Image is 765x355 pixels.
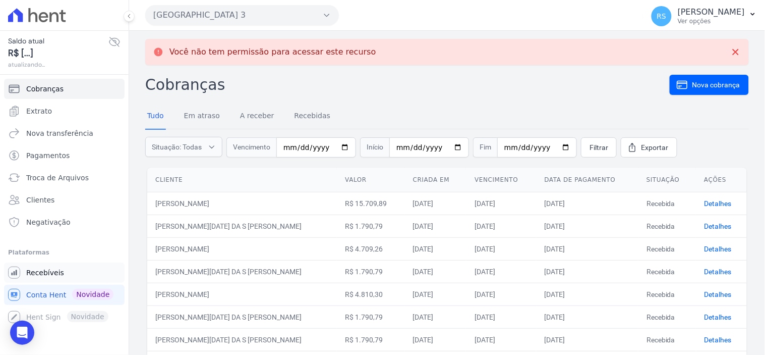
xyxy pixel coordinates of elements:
button: [GEOGRAPHIC_DATA] 3 [145,5,339,25]
td: [DATE] [466,215,536,237]
td: [DATE] [405,328,467,351]
td: [DATE] [537,260,638,283]
td: R$ 1.790,79 [337,215,404,237]
td: Recebida [638,215,696,237]
span: Negativação [26,217,71,227]
div: Plataformas [8,246,121,259]
a: Nova transferência [4,123,125,143]
a: Detalhes [704,290,731,298]
span: Conta Hent [26,290,66,300]
td: [DATE] [405,215,467,237]
td: R$ 1.790,79 [337,328,404,351]
span: R$ [...] [8,46,108,60]
span: Filtrar [590,142,608,153]
th: Valor [337,168,404,192]
td: [DATE] [466,306,536,328]
td: Recebida [638,260,696,283]
td: Recebida [638,192,696,215]
td: [PERSON_NAME][DATE] DA S [PERSON_NAME] [147,328,337,351]
span: Exportar [641,142,669,153]
td: [DATE] [405,192,467,215]
th: Situação [638,168,696,192]
a: Pagamentos [4,145,125,166]
td: [DATE] [405,283,467,306]
td: R$ 1.790,79 [337,306,404,328]
a: Conta Hent Novidade [4,285,125,305]
span: Recebíveis [26,268,64,278]
td: [PERSON_NAME][DATE] DA S [PERSON_NAME] [147,215,337,237]
td: [DATE] [466,283,536,306]
a: Detalhes [704,268,731,276]
td: [DATE] [537,306,638,328]
span: atualizando... [8,60,108,69]
td: [PERSON_NAME] [147,283,337,306]
td: [DATE] [405,306,467,328]
td: R$ 1.790,79 [337,260,404,283]
span: Saldo atual [8,36,108,46]
th: Ações [696,168,747,192]
a: Detalhes [704,336,731,344]
td: [DATE] [537,192,638,215]
nav: Sidebar [8,79,121,327]
td: [DATE] [466,328,536,351]
td: [DATE] [537,283,638,306]
td: [DATE] [537,328,638,351]
div: Open Intercom Messenger [10,321,34,345]
td: R$ 15.709,89 [337,192,404,215]
td: R$ 4.709,26 [337,237,404,260]
a: Filtrar [581,137,617,158]
td: Recebida [638,283,696,306]
th: Data de pagamento [537,168,638,192]
td: [DATE] [405,260,467,283]
td: [DATE] [537,237,638,260]
a: Recebidas [292,104,333,130]
a: Cobranças [4,79,125,99]
th: Cliente [147,168,337,192]
td: [PERSON_NAME][DATE] DA S [PERSON_NAME] [147,260,337,283]
a: Extrato [4,101,125,121]
span: Clientes [26,195,54,205]
a: Exportar [621,137,677,158]
td: [DATE] [405,237,467,260]
td: [DATE] [466,192,536,215]
span: Situação: Todas [152,142,202,152]
a: Nova cobrança [670,75,749,95]
td: Recebida [638,237,696,260]
td: Recebida [638,328,696,351]
td: [DATE] [466,260,536,283]
span: Nova cobrança [692,80,740,90]
span: Pagamentos [26,150,70,161]
a: Em atraso [182,104,222,130]
span: Vencimento [226,137,276,158]
span: Início [360,137,389,158]
h2: Cobranças [145,73,670,96]
a: Clientes [4,190,125,210]
th: Vencimento [466,168,536,192]
p: Você não tem permissão para acessar este recurso [169,47,376,57]
a: A receber [238,104,276,130]
td: [PERSON_NAME] [147,237,337,260]
a: Tudo [145,104,166,130]
a: Detalhes [704,245,731,253]
a: Troca de Arquivos [4,168,125,188]
a: Detalhes [704,222,731,230]
td: [PERSON_NAME][DATE] DA S [PERSON_NAME] [147,306,337,328]
td: [DATE] [537,215,638,237]
td: [PERSON_NAME] [147,192,337,215]
span: RS [657,13,667,20]
td: Recebida [638,306,696,328]
span: Cobranças [26,84,64,94]
p: Ver opções [678,17,745,25]
td: [DATE] [466,237,536,260]
td: R$ 4.810,30 [337,283,404,306]
span: Extrato [26,106,52,116]
span: Nova transferência [26,128,93,138]
a: Detalhes [704,199,731,208]
a: Recebíveis [4,263,125,283]
button: Situação: Todas [145,137,222,157]
a: Detalhes [704,313,731,321]
span: Novidade [72,289,113,300]
span: Fim [473,137,497,158]
a: Negativação [4,212,125,232]
span: Troca de Arquivos [26,173,89,183]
